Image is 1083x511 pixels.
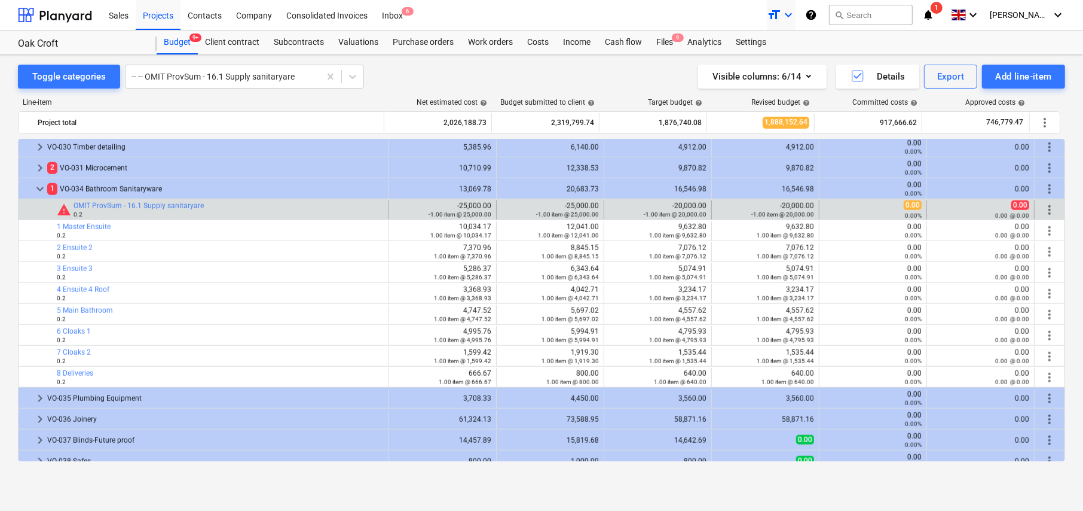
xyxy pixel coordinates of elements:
small: 1.00 item @ 800.00 [546,379,599,385]
div: 0.00 [824,327,922,344]
div: 3,234.17 [609,285,706,302]
i: keyboard_arrow_down [1051,8,1065,22]
span: 1 [931,2,943,14]
div: 666.67 [394,369,491,386]
i: Knowledge base [805,8,817,22]
div: 4,795.93 [717,327,814,344]
small: 1.00 item @ 5,286.37 [434,274,491,281]
div: Add line-item [995,69,1052,84]
a: Purchase orders [386,31,461,54]
small: 0.2 [57,379,66,385]
div: 3,368.93 [394,285,491,302]
div: 0.00 [824,411,922,428]
span: Committed costs exceed revised budget [57,203,71,217]
small: 1.00 item @ 1,535.44 [649,358,706,364]
div: 3,560.00 [609,394,706,403]
span: More actions [1042,203,1057,217]
span: search [834,10,844,20]
a: Work orders [461,31,520,54]
div: 12,338.53 [501,164,599,172]
div: 7,370.96 [394,244,491,260]
small: 0.00% [905,148,922,155]
div: Analytics [680,31,729,54]
div: 0.00 [932,164,1029,172]
div: 0.00 [932,306,1029,323]
div: 0.00 [824,244,922,260]
span: keyboard_arrow_right [33,140,47,154]
div: 0.00 [824,453,922,470]
small: 1.00 item @ 4,995.76 [434,337,491,343]
div: 4,747.52 [394,306,491,323]
div: 61,324.13 [394,415,491,424]
div: 0.00 [932,143,1029,151]
div: -25,000.00 [501,202,599,218]
div: VO-037 Blinds-Future proof [47,431,384,450]
div: 1,535.44 [609,348,706,365]
div: VO-038 Safes [47,452,384,471]
span: More actions [1042,328,1057,343]
div: 4,450.00 [501,394,599,403]
span: More actions [1042,370,1057,385]
a: 4 Ensuite 4 Roof [57,285,109,294]
span: help [478,99,487,107]
small: 0.00% [905,274,922,281]
div: 0.00 [824,223,922,239]
div: 5,994.91 [501,327,599,344]
small: 1.00 item @ 3,234.17 [649,295,706,302]
span: help [693,99,702,107]
button: Search [829,5,913,25]
div: 1,919.30 [501,348,599,365]
i: keyboard_arrow_down [966,8,980,22]
div: 58,871.16 [609,415,706,424]
div: Files [649,31,680,54]
span: [PERSON_NAME] [990,10,1050,20]
div: 0.00 [932,348,1029,365]
div: 0.00 [932,436,1029,445]
div: VO-034 Bathroom Sanitaryware [47,180,384,199]
div: Budget submitted to client [500,98,595,107]
small: 0.00 @ 0.00 [995,379,1029,385]
small: 1.00 item @ 7,370.96 [434,253,491,260]
i: format_size [767,8,781,22]
div: Approved costs [965,98,1025,107]
div: 10,710.99 [394,164,491,172]
span: help [800,99,810,107]
div: Toggle categories [32,69,106,84]
small: 1.00 item @ 5,697.02 [541,316,599,323]
a: Settings [729,31,773,54]
div: VO-030 Timber detailing [47,138,384,157]
div: -20,000.00 [717,202,814,218]
span: More actions [1042,308,1057,322]
span: 2 [47,162,57,174]
div: Visible columns : 6/14 [712,69,812,84]
a: Files9 [649,31,680,54]
span: 6 [402,7,414,16]
a: Income [556,31,598,54]
button: Visible columns:6/14 [698,65,827,89]
div: 917,666.62 [819,113,917,132]
small: 1.00 item @ 12,041.00 [538,232,599,239]
a: 3 Ensuite 3 [57,264,93,273]
span: More actions [1042,287,1057,301]
a: Valuations [331,31,386,54]
span: More actions [1042,245,1057,259]
small: 0.00 @ 0.00 [995,295,1029,302]
small: 0.00 @ 0.00 [995,253,1029,260]
div: Project total [38,113,379,132]
span: 746,779.47 [985,117,1024,127]
div: 4,795.93 [609,327,706,344]
div: 9,632.80 [717,223,814,239]
span: 9 [672,34,684,42]
small: 0.00 @ 0.00 [995,212,1029,219]
span: keyboard_arrow_down [33,182,47,196]
iframe: Chat Widget [1023,454,1083,511]
small: 0.00% [905,169,922,176]
small: 0.00% [905,190,922,197]
span: 1,888,152.64 [763,117,809,128]
div: 0.00 [824,390,922,407]
small: 0.2 [57,358,66,364]
span: keyboard_arrow_right [33,454,47,469]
